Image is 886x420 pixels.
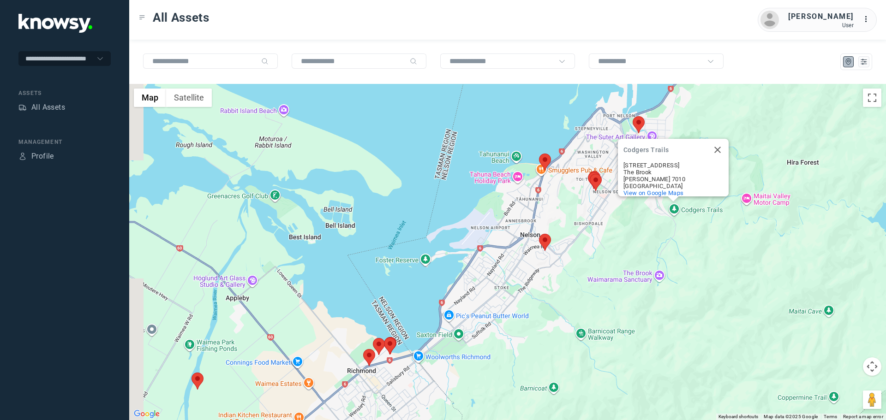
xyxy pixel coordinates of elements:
div: User [788,22,854,29]
div: List [860,58,868,66]
div: Codgers Trails [623,147,706,154]
div: Management [18,138,111,146]
div: [STREET_ADDRESS] [623,162,706,169]
button: Toggle fullscreen view [863,89,881,107]
img: Google [132,408,162,420]
div: All Assets [31,102,65,113]
button: Show satellite imagery [166,89,212,107]
div: Profile [18,152,27,160]
span: Map data ©2025 Google [764,414,818,419]
div: Toggle Menu [139,14,145,21]
div: Map [844,58,853,66]
div: Assets [18,89,111,97]
div: [PERSON_NAME] 7010 [623,176,706,183]
button: Drag Pegman onto the map to open Street View [863,390,881,409]
div: [PERSON_NAME] [788,11,854,22]
a: ProfileProfile [18,151,54,162]
div: : [863,14,874,25]
a: Open this area in Google Maps (opens a new window) [132,408,162,420]
div: Profile [31,151,54,162]
div: : [863,14,874,26]
a: View on Google Maps [623,189,684,196]
span: All Assets [153,9,210,26]
img: Application Logo [18,14,92,33]
div: [GEOGRAPHIC_DATA] [623,183,706,189]
a: Report a map error [843,414,883,419]
div: The Brook [623,169,706,176]
button: Show street map [134,89,166,107]
button: Close [706,139,729,161]
div: Search [410,58,417,65]
div: Codgers Trails [618,139,729,196]
button: Map camera controls [863,357,881,376]
img: avatar.png [760,11,779,29]
tspan: ... [863,16,873,23]
a: AssetsAll Assets [18,102,65,113]
div: Search [261,58,269,65]
button: Keyboard shortcuts [718,414,758,420]
a: Terms (opens in new tab) [824,414,838,419]
div: Assets [18,103,27,112]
